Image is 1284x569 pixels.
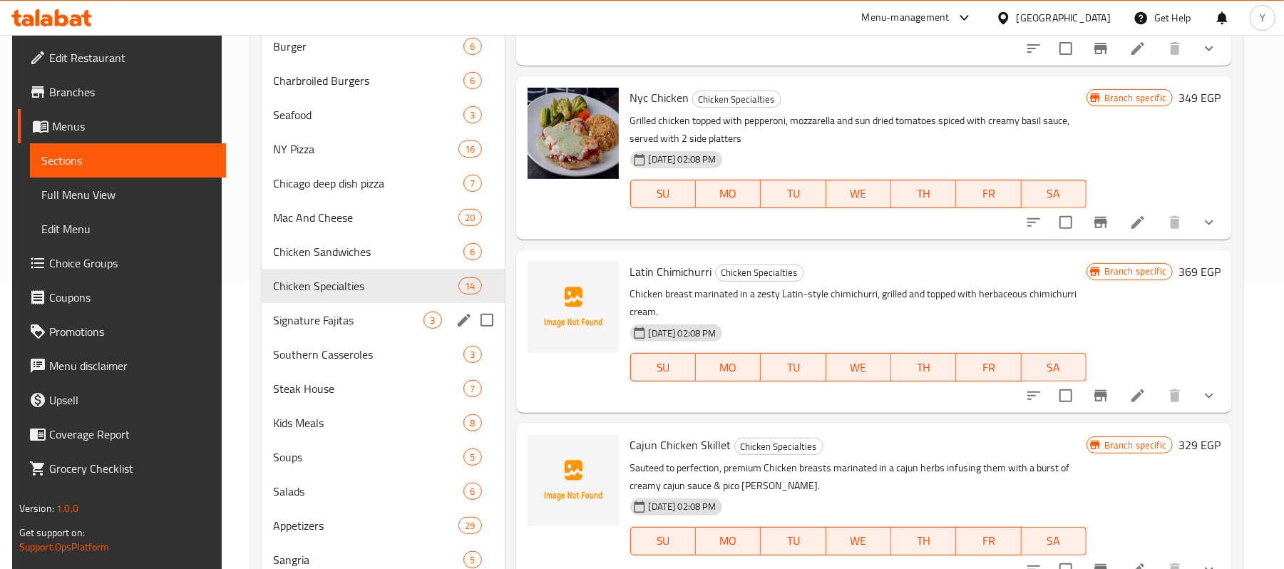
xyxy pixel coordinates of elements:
span: 5 [464,451,481,464]
div: Chicken Specialties [692,91,781,108]
span: Menus [52,118,215,135]
div: Seafood3 [262,98,504,132]
a: Edit Menu [30,212,227,246]
span: Latin Chimichurri [630,261,712,282]
button: FR [956,527,1021,555]
span: Soups [273,448,463,466]
svg: Show Choices [1201,387,1218,404]
a: Support.OpsPlatform [19,538,110,556]
span: Select to update [1051,381,1081,411]
span: 7 [464,177,481,190]
span: Appetizers [273,517,458,534]
span: 8 [464,416,481,430]
a: Coupons [18,280,227,314]
span: 20 [459,211,481,225]
button: SA [1022,180,1087,208]
a: Menus [18,109,227,143]
span: SA [1027,357,1081,378]
div: items [458,277,481,294]
span: Select to update [1051,34,1081,63]
span: FR [962,530,1015,551]
div: NY Pizza16 [262,132,504,166]
a: Menu disclaimer [18,349,227,383]
span: Chicken Specialties [273,277,458,294]
button: WE [826,353,891,381]
button: edit [453,309,475,331]
span: SU [637,357,690,378]
span: Signature Fajitas [273,312,423,329]
span: Version: [19,499,54,518]
div: Chicken Specialties [734,438,823,455]
img: Nyc Chicken [528,88,619,179]
span: Chicken Specialties [716,265,803,281]
p: Grilled chicken topped with pepperoni, mozzarella and sun dried tomatoes spiced with creamy basil... [630,112,1087,148]
span: 6 [464,40,481,53]
div: items [463,175,481,192]
a: Upsell [18,383,227,417]
button: Branch-specific-item [1084,31,1118,66]
span: Kids Meals [273,414,463,431]
a: Choice Groups [18,246,227,280]
span: FR [962,183,1015,204]
span: Nyc Chicken [630,87,689,108]
span: Chicago deep dish pizza [273,175,463,192]
div: items [463,72,481,89]
button: SA [1022,527,1087,555]
span: Salads [273,483,463,500]
span: Charbroiled Burgers [273,72,463,89]
span: Cajun Chicken Skillet [630,434,731,456]
a: Coverage Report [18,417,227,451]
svg: Show Choices [1201,214,1218,231]
div: items [458,517,481,534]
span: 6 [464,245,481,259]
span: 1.0.0 [56,499,78,518]
span: 5 [464,553,481,567]
div: Signature Fajitas3edit [262,303,504,337]
img: Cajun Chicken Skillet [528,435,619,526]
span: MO [702,530,755,551]
button: TU [761,353,826,381]
button: show more [1192,205,1226,240]
span: 3 [424,314,441,327]
span: 6 [464,74,481,88]
a: Edit menu item [1129,214,1146,231]
span: NY Pizza [273,140,458,158]
div: Mac And Cheese [273,209,458,226]
svg: Show Choices [1201,40,1218,57]
button: TU [761,527,826,555]
span: Branch specific [1099,439,1172,452]
div: Burger [273,38,463,55]
div: Menu-management [862,9,950,26]
div: items [463,448,481,466]
button: sort-choices [1017,31,1051,66]
span: Chicken Specialties [693,91,781,108]
div: items [463,414,481,431]
div: Steak House7 [262,371,504,406]
button: TH [891,180,956,208]
a: Sections [30,143,227,178]
span: Branch specific [1099,91,1172,105]
span: [DATE] 02:08 PM [643,500,722,513]
div: Salads6 [262,474,504,508]
button: SU [630,353,696,381]
div: Sangria [273,551,463,568]
span: SA [1027,183,1081,204]
span: Sections [41,152,215,169]
span: TH [897,530,950,551]
span: 14 [459,280,481,293]
button: MO [696,527,761,555]
span: Chicken Sandwiches [273,243,463,260]
span: Southern Casseroles [273,346,463,363]
span: Coverage Report [49,426,215,443]
a: Full Menu View [30,178,227,212]
a: Promotions [18,314,227,349]
span: SA [1027,530,1081,551]
span: Branches [49,83,215,101]
button: MO [696,353,761,381]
